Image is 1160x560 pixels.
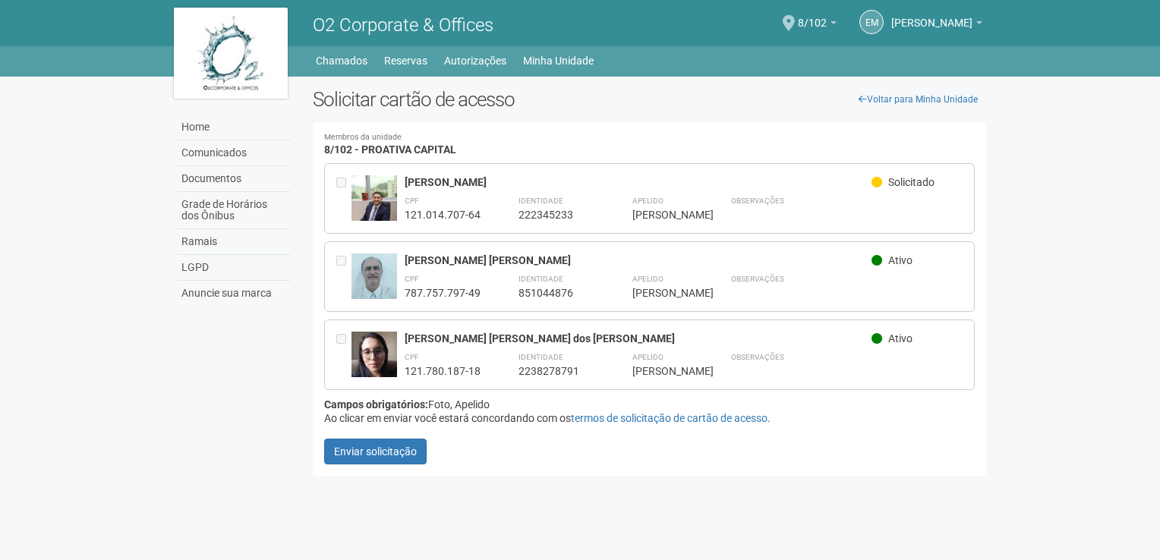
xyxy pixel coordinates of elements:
[178,255,290,281] a: LGPD
[178,166,290,192] a: Documentos
[519,208,594,222] div: 222345233
[519,353,563,361] strong: Identidade
[519,364,594,378] div: 2238278791
[324,398,975,411] div: Foto, Apelido
[405,353,419,361] strong: CPF
[405,275,419,283] strong: CPF
[313,14,493,36] span: O2 Corporate & Offices
[405,208,481,222] div: 121.014.707-64
[632,364,693,378] div: [PERSON_NAME]
[632,286,693,300] div: [PERSON_NAME]
[384,50,427,71] a: Reservas
[405,332,872,345] div: [PERSON_NAME] [PERSON_NAME] dos [PERSON_NAME]
[405,253,872,267] div: [PERSON_NAME] [PERSON_NAME]
[405,197,419,205] strong: CPF
[888,332,913,344] span: Ativo
[444,50,506,71] a: Autorizações
[351,332,397,393] img: user.jpg
[859,10,884,34] a: EM
[632,275,664,283] strong: Apelido
[888,254,913,266] span: Ativo
[523,50,594,71] a: Minha Unidade
[313,88,986,111] h2: Solicitar cartão de acesso
[731,275,784,283] strong: Observações
[178,229,290,255] a: Ramais
[731,353,784,361] strong: Observações
[316,50,367,71] a: Chamados
[519,197,563,205] strong: Identidade
[174,8,288,99] img: logo.jpg
[888,176,935,188] span: Solicitado
[571,412,768,424] a: termos de solicitação de cartão de acesso
[632,353,664,361] strong: Apelido
[336,253,351,300] div: Entre em contato com a Aministração para solicitar o cancelamento ou 2a via
[798,19,837,31] a: 8/102
[178,140,290,166] a: Comunicados
[891,2,972,29] span: Ellen Medeiros
[519,286,594,300] div: 851044876
[891,19,982,31] a: [PERSON_NAME]
[632,208,693,222] div: [PERSON_NAME]
[178,281,290,306] a: Anuncie sua marca
[798,2,827,29] span: 8/102
[632,197,664,205] strong: Apelido
[336,332,351,378] div: Entre em contato com a Aministração para solicitar o cancelamento ou 2a via
[324,134,975,156] h4: 8/102 - PROATIVA CAPITAL
[324,398,428,411] strong: Campos obrigatórios:
[336,175,351,222] div: Entre em contato com a Aministração para solicitar o cancelamento ou 2a via
[324,134,975,142] small: Membros da unidade
[519,275,563,283] strong: Identidade
[324,439,427,464] button: Enviar solicitação
[850,88,986,111] a: Voltar para Minha Unidade
[178,115,290,140] a: Home
[405,175,872,189] div: [PERSON_NAME]
[351,175,397,241] img: user.jpg
[351,253,397,302] img: user.jpg
[324,411,975,425] div: Ao clicar em enviar você estará concordando com os .
[405,286,481,300] div: 787.757.797-49
[178,192,290,229] a: Grade de Horários dos Ônibus
[405,364,481,378] div: 121.780.187-18
[731,197,784,205] strong: Observações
